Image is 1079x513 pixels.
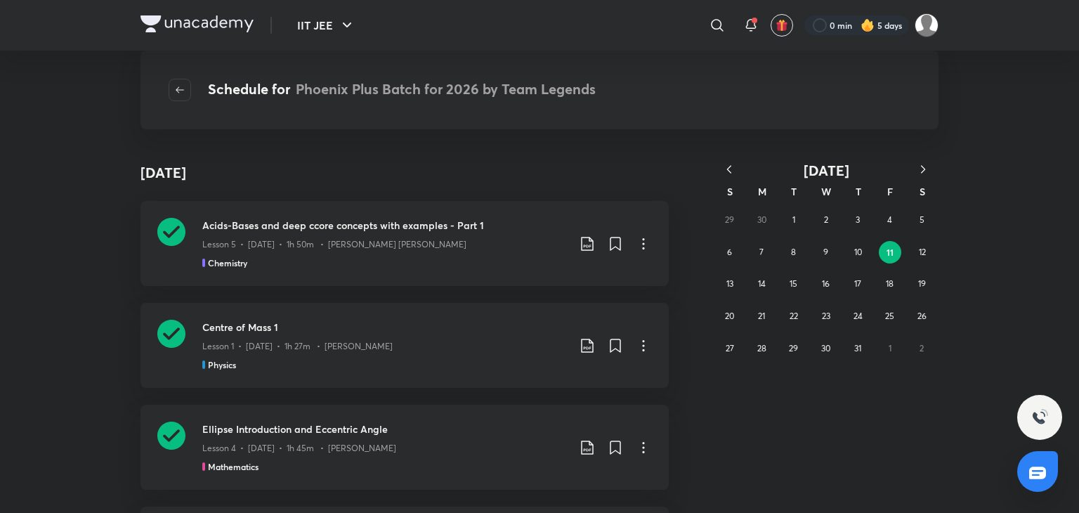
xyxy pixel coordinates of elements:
h4: Schedule for [208,79,596,101]
abbr: July 15, 2025 [790,278,797,289]
h5: Mathematics [208,460,259,473]
button: July 29, 2025 [783,337,805,360]
abbr: July 25, 2025 [885,311,894,321]
button: July 22, 2025 [783,305,805,327]
abbr: July 1, 2025 [792,214,795,225]
abbr: July 6, 2025 [727,247,732,257]
abbr: July 8, 2025 [791,247,796,257]
button: July 6, 2025 [719,241,741,264]
abbr: July 2, 2025 [824,214,828,225]
button: July 16, 2025 [815,273,837,295]
a: Acids-Bases and deep ccore concepts with examples - Part 1Lesson 5 • [DATE] • 1h 50m • [PERSON_NA... [140,201,669,286]
abbr: July 10, 2025 [854,247,862,257]
h3: Ellipse Introduction and Eccentric Angle [202,422,568,436]
button: July 30, 2025 [815,337,837,360]
abbr: July 9, 2025 [823,247,828,257]
button: July 17, 2025 [846,273,869,295]
button: July 7, 2025 [750,241,773,264]
h3: Acids-Bases and deep ccore concepts with examples - Part 1 [202,218,568,233]
p: Lesson 4 • [DATE] • 1h 45m • [PERSON_NAME] [202,442,396,455]
button: July 10, 2025 [846,241,869,264]
a: Company Logo [140,15,254,36]
abbr: July 14, 2025 [758,278,766,289]
button: July 31, 2025 [846,337,869,360]
button: July 23, 2025 [815,305,837,327]
h5: Chemistry [208,256,247,269]
button: July 11, 2025 [879,241,901,264]
img: Shreyas Bhanu [915,13,939,37]
abbr: July 29, 2025 [789,343,798,353]
abbr: July 21, 2025 [758,311,765,321]
abbr: July 19, 2025 [918,278,926,289]
abbr: Friday [887,185,893,198]
abbr: July 11, 2025 [887,247,894,258]
img: Company Logo [140,15,254,32]
span: [DATE] [804,161,849,180]
button: July 26, 2025 [910,305,933,327]
abbr: Saturday [920,185,925,198]
button: July 5, 2025 [910,209,933,231]
button: July 18, 2025 [879,273,901,295]
abbr: Wednesday [821,185,831,198]
abbr: July 20, 2025 [725,311,734,321]
abbr: July 28, 2025 [757,343,766,353]
abbr: July 31, 2025 [854,343,861,353]
abbr: July 24, 2025 [854,311,863,321]
button: July 14, 2025 [750,273,773,295]
button: July 9, 2025 [815,241,837,264]
button: July 4, 2025 [879,209,901,231]
button: July 27, 2025 [719,337,741,360]
abbr: July 3, 2025 [856,214,860,225]
button: July 15, 2025 [783,273,805,295]
button: July 8, 2025 [783,241,805,264]
abbr: July 23, 2025 [822,311,830,321]
button: July 3, 2025 [846,209,869,231]
button: July 19, 2025 [910,273,933,295]
img: streak [861,18,875,32]
abbr: Sunday [727,185,733,198]
a: Ellipse Introduction and Eccentric AngleLesson 4 • [DATE] • 1h 45m • [PERSON_NAME]Mathematics [140,405,669,490]
abbr: July 12, 2025 [919,247,926,257]
button: July 12, 2025 [911,241,934,264]
button: avatar [771,14,793,37]
button: July 13, 2025 [719,273,741,295]
button: July 21, 2025 [750,305,773,327]
button: July 28, 2025 [750,337,773,360]
abbr: July 13, 2025 [726,278,733,289]
abbr: July 27, 2025 [726,343,734,353]
button: July 24, 2025 [846,305,869,327]
abbr: July 30, 2025 [821,343,830,353]
abbr: July 4, 2025 [887,214,892,225]
a: Centre of Mass 1Lesson 1 • [DATE] • 1h 27m • [PERSON_NAME]Physics [140,303,669,388]
p: Lesson 5 • [DATE] • 1h 50m • [PERSON_NAME] [PERSON_NAME] [202,238,466,251]
abbr: July 17, 2025 [854,278,861,289]
button: July 20, 2025 [719,305,741,327]
button: IIT JEE [289,11,364,39]
abbr: July 16, 2025 [822,278,830,289]
h3: Centre of Mass 1 [202,320,568,335]
p: Lesson 1 • [DATE] • 1h 27m • [PERSON_NAME] [202,340,393,353]
abbr: July 22, 2025 [790,311,798,321]
button: July 2, 2025 [815,209,837,231]
abbr: Thursday [856,185,861,198]
h4: [DATE] [140,162,186,183]
abbr: July 26, 2025 [917,311,927,321]
button: July 25, 2025 [879,305,901,327]
h5: Physics [208,358,236,371]
span: Phoenix Plus Batch for 2026 by Team Legends [296,79,596,98]
button: [DATE] [745,162,908,179]
abbr: July 7, 2025 [759,247,764,257]
abbr: July 5, 2025 [920,214,924,225]
img: ttu [1031,409,1048,426]
abbr: Monday [758,185,766,198]
abbr: July 18, 2025 [886,278,894,289]
button: July 1, 2025 [783,209,805,231]
img: avatar [776,19,788,32]
abbr: Tuesday [791,185,797,198]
